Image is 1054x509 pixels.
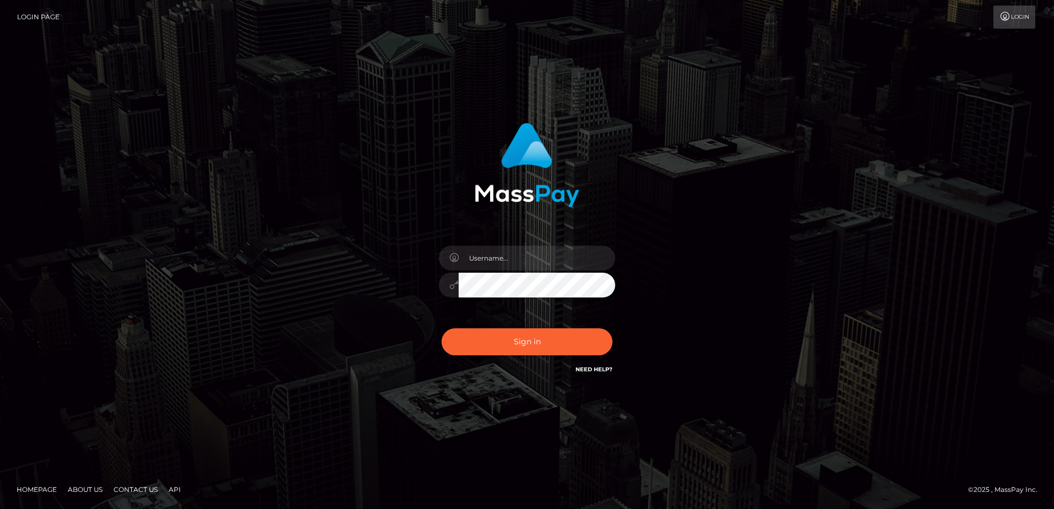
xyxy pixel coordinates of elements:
[993,6,1035,29] a: Login
[17,6,60,29] a: Login Page
[63,481,107,498] a: About Us
[442,328,612,355] button: Sign in
[475,123,579,207] img: MassPay Login
[459,246,615,270] input: Username...
[164,481,185,498] a: API
[968,484,1046,496] div: © 2025 , MassPay Inc.
[576,366,612,373] a: Need Help?
[12,481,61,498] a: Homepage
[109,481,162,498] a: Contact Us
